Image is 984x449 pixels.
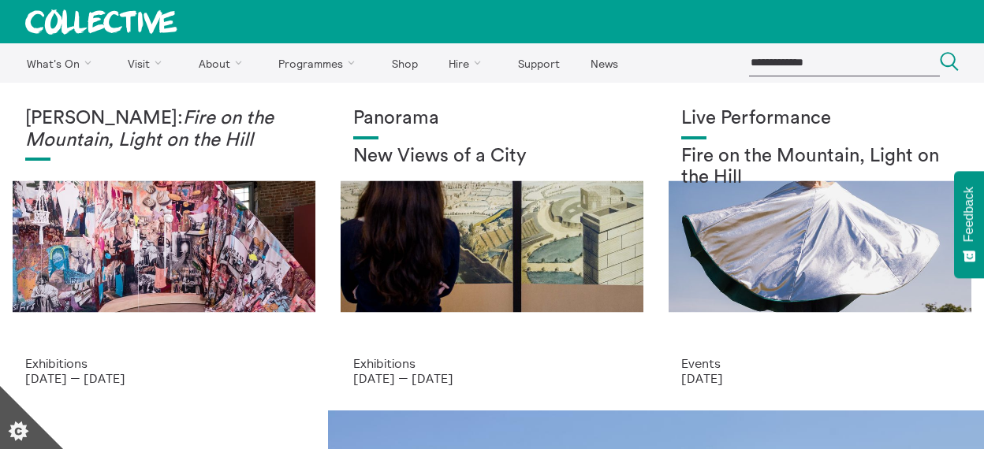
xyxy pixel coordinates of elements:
p: [DATE] — [DATE] [353,371,631,385]
h2: New Views of a City [353,146,631,168]
p: Exhibitions [353,356,631,370]
a: Visit [114,43,182,83]
p: [DATE] — [DATE] [25,371,303,385]
p: [DATE] [681,371,959,385]
a: Hire [435,43,501,83]
a: What's On [13,43,111,83]
a: Collective Panorama June 2025 small file 8 Panorama New Views of a City Exhibitions [DATE] — [DATE] [328,83,656,410]
h1: Panorama [353,108,631,130]
h1: [PERSON_NAME]: [25,108,303,151]
button: Feedback - Show survey [954,171,984,278]
p: Events [681,356,959,370]
p: Exhibitions [25,356,303,370]
h2: Fire on the Mountain, Light on the Hill [681,146,959,189]
span: Feedback [962,187,976,242]
a: News [576,43,632,83]
a: Support [504,43,573,83]
em: Fire on the Mountain, Light on the Hill [25,109,274,150]
a: Shop [378,43,431,83]
a: Programmes [265,43,375,83]
a: Photo: Eoin Carey Live Performance Fire on the Mountain, Light on the Hill Events [DATE] [656,83,984,410]
a: About [184,43,262,83]
h1: Live Performance [681,108,959,130]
